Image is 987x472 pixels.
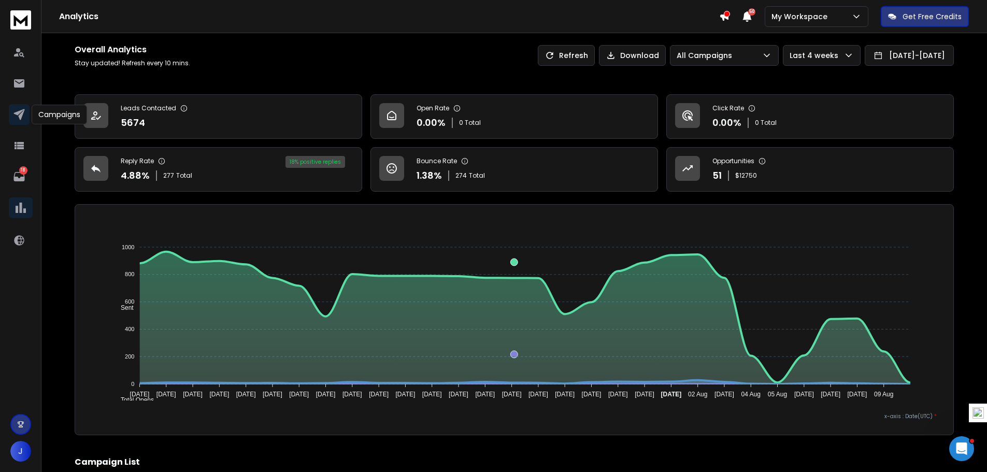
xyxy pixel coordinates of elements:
tspan: [DATE] [821,391,840,398]
a: 18 [9,166,30,187]
a: Leads Contacted5674 [75,94,362,139]
a: Bounce Rate1.38%274Total [370,147,658,192]
tspan: [DATE] [422,391,442,398]
tspan: 200 [125,353,134,360]
a: Open Rate0.00%0 Total [370,94,658,139]
p: 5674 [121,116,145,130]
p: Bounce Rate [417,157,457,165]
p: My Workspace [771,11,832,22]
tspan: [DATE] [555,391,575,398]
p: Reply Rate [121,157,154,165]
button: [DATE]-[DATE] [865,45,954,66]
p: 1.38 % [417,168,442,183]
tspan: 04 Aug [741,391,761,398]
img: logo [10,10,31,30]
p: Open Rate [417,104,449,112]
tspan: [DATE] [156,391,176,398]
tspan: 600 [125,298,134,305]
div: Campaigns [32,105,87,124]
p: All Campaigns [677,50,736,61]
tspan: 800 [125,271,134,278]
p: 4.88 % [121,168,150,183]
button: J [10,441,31,462]
tspan: [DATE] [714,391,734,398]
p: Download [620,50,659,61]
p: $ 12750 [735,171,757,180]
h1: Analytics [59,10,719,23]
p: x-axis : Date(UTC) [92,412,937,420]
tspan: [DATE] [130,391,149,398]
button: Refresh [538,45,595,66]
tspan: [DATE] [395,391,415,398]
span: Total [176,171,192,180]
tspan: 0 [131,381,134,387]
span: Sent [113,304,134,311]
tspan: 05 Aug [768,391,787,398]
a: Reply Rate4.88%277Total18% positive replies [75,147,362,192]
tspan: [DATE] [316,391,336,398]
tspan: [DATE] [502,391,522,398]
tspan: [DATE] [369,391,389,398]
p: Click Rate [712,104,744,112]
tspan: [DATE] [528,391,548,398]
tspan: [DATE] [475,391,495,398]
tspan: [DATE] [661,391,682,398]
p: Get Free Credits [903,11,962,22]
tspan: [DATE] [263,391,282,398]
p: 0 Total [755,119,777,127]
a: Click Rate0.00%0 Total [666,94,954,139]
span: 274 [455,171,467,180]
p: Opportunities [712,157,754,165]
p: Stay updated! Refresh every 10 mins. [75,59,190,67]
tspan: [DATE] [635,391,654,398]
p: 18 [19,166,27,175]
h2: Campaign List [75,456,954,468]
tspan: [DATE] [608,391,628,398]
tspan: [DATE] [848,391,867,398]
tspan: 02 Aug [688,391,707,398]
p: 0 Total [459,119,481,127]
div: 18 % positive replies [285,156,345,168]
p: Refresh [559,50,588,61]
a: Opportunities51$12750 [666,147,954,192]
tspan: [DATE] [342,391,362,398]
tspan: [DATE] [289,391,309,398]
tspan: [DATE] [183,391,203,398]
tspan: 1000 [122,244,134,250]
tspan: [DATE] [794,391,814,398]
p: Last 4 weeks [790,50,842,61]
span: 277 [163,171,174,180]
h1: Overall Analytics [75,44,190,56]
p: 51 [712,168,722,183]
tspan: 09 Aug [874,391,893,398]
iframe: Intercom live chat [949,436,974,461]
span: Total Opens [113,396,154,404]
span: 50 [748,8,755,16]
p: 0.00 % [712,116,741,130]
tspan: [DATE] [209,391,229,398]
p: Leads Contacted [121,104,176,112]
tspan: [DATE] [236,391,256,398]
tspan: [DATE] [582,391,602,398]
span: Total [469,171,485,180]
button: Download [599,45,666,66]
p: 0.00 % [417,116,446,130]
tspan: [DATE] [449,391,468,398]
button: Get Free Credits [881,6,969,27]
tspan: 400 [125,326,134,332]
